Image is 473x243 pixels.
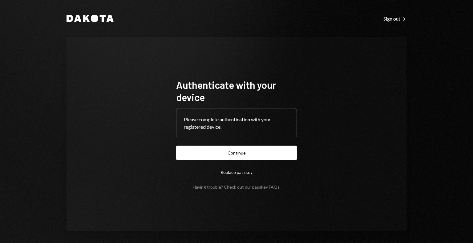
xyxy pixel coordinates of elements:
div: Having trouble? Check out our . [193,184,281,190]
button: Replace passkey [176,165,297,179]
h1: Authenticate with your device [176,79,297,103]
button: Continue [176,146,297,160]
div: Please complete authentication with your registered device. [184,116,289,131]
a: passkey FAQs [252,184,280,190]
a: Sign out [383,15,406,22]
div: Sign out [383,16,406,22]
